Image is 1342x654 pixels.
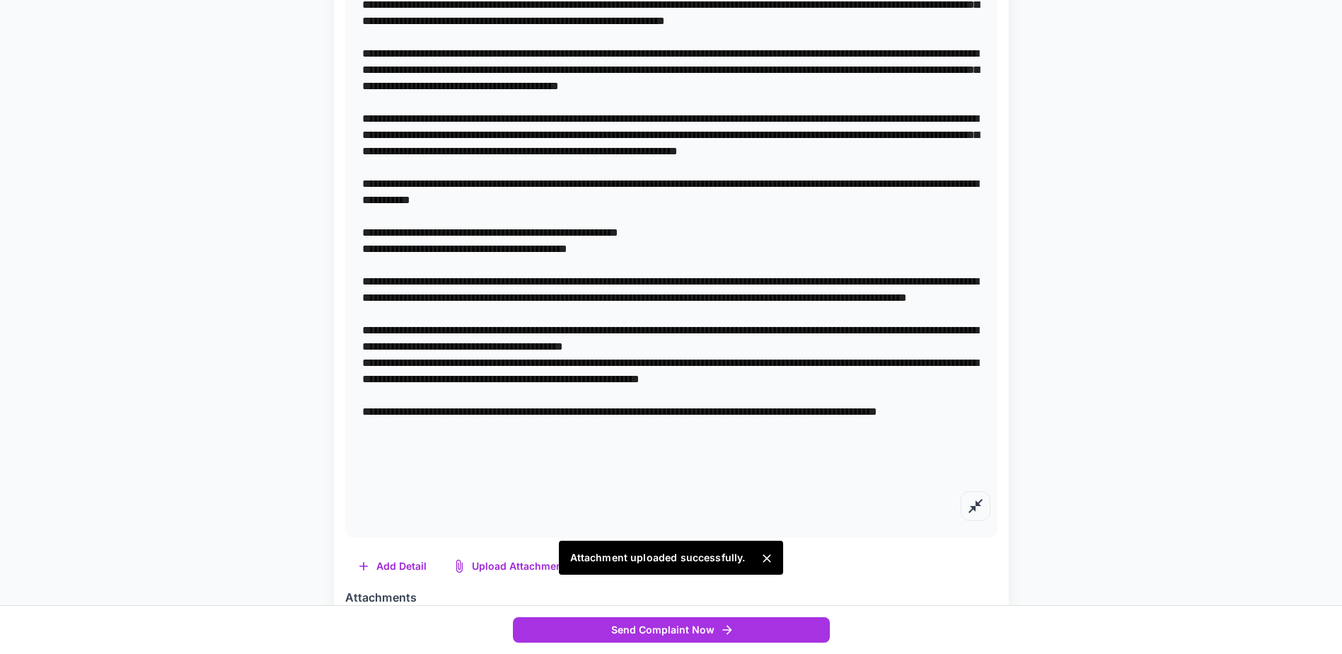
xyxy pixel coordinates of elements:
[345,589,997,607] h6: Attachments
[513,617,830,643] button: Send Complaint Now
[345,552,441,581] button: Add Detail
[570,545,746,570] div: Attachment uploaded successfully.
[756,548,777,569] button: Close
[441,552,580,581] button: Upload Attachment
